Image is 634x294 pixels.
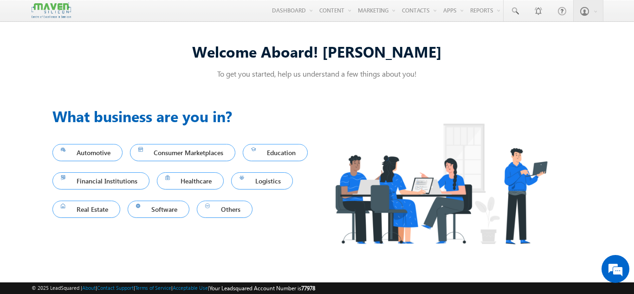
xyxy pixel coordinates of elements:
[135,285,171,291] a: Terms of Service
[52,105,317,127] h3: What business are you in?
[251,146,299,159] span: Education
[136,203,181,216] span: Software
[209,285,315,292] span: Your Leadsquared Account Number is
[61,146,114,159] span: Automotive
[61,203,112,216] span: Real Estate
[52,69,582,78] p: To get you started, help us understand a few things about you!
[205,203,244,216] span: Others
[138,146,227,159] span: Consumer Marketplaces
[32,284,315,293] span: © 2025 LeadSquared | | | | |
[97,285,134,291] a: Contact Support
[239,175,285,187] span: Logistics
[32,2,71,19] img: Custom Logo
[317,105,565,262] img: Industry.png
[52,41,582,61] div: Welcome Aboard! [PERSON_NAME]
[82,285,96,291] a: About
[173,285,208,291] a: Acceptable Use
[301,285,315,292] span: 77978
[61,175,141,187] span: Financial Institutions
[165,175,216,187] span: Healthcare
